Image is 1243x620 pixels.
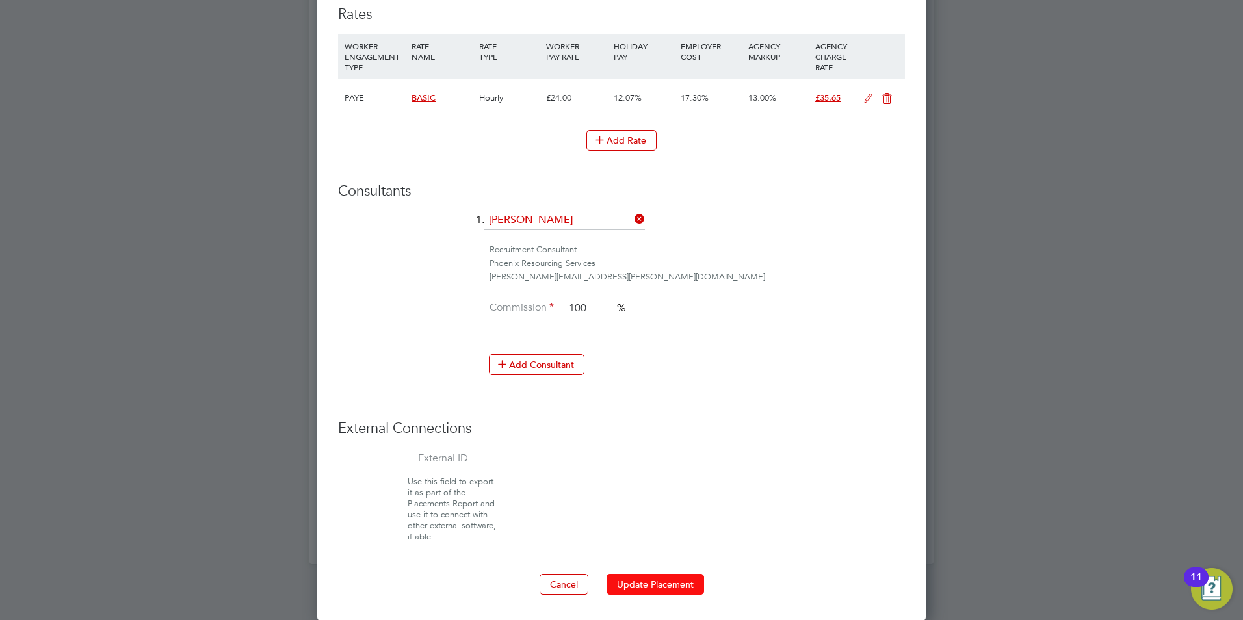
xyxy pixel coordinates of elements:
div: AGENCY MARKUP [745,34,812,68]
div: Hourly [476,79,543,117]
div: WORKER ENGAGEMENT TYPE [341,34,408,79]
button: Add Consultant [489,354,584,375]
input: Search for... [484,211,645,230]
div: PAYE [341,79,408,117]
span: 13.00% [748,92,776,103]
div: Recruitment Consultant [490,243,905,257]
button: Add Rate [586,130,657,151]
button: Cancel [540,574,588,595]
label: External ID [338,452,468,465]
div: RATE NAME [408,34,475,68]
span: Use this field to export it as part of the Placements Report and use it to connect with other ext... [408,476,496,541]
span: 17.30% [681,92,709,103]
div: WORKER PAY RATE [543,34,610,68]
label: Commission [489,301,554,315]
h3: Consultants [338,182,905,201]
div: HOLIDAY PAY [610,34,677,68]
div: £24.00 [543,79,610,117]
span: £35.65 [815,92,841,103]
span: 12.07% [614,92,642,103]
button: Open Resource Center, 11 new notifications [1191,568,1233,610]
div: Phoenix Resourcing Services [490,257,905,270]
span: % [617,302,625,315]
div: AGENCY CHARGE RATE [812,34,857,79]
div: [PERSON_NAME][EMAIL_ADDRESS][PERSON_NAME][DOMAIN_NAME] [490,270,905,284]
div: EMPLOYER COST [677,34,744,68]
h3: External Connections [338,419,905,438]
div: 11 [1190,577,1202,594]
span: BASIC [412,92,436,103]
div: RATE TYPE [476,34,543,68]
button: Update Placement [607,574,704,595]
li: 1. [338,211,905,243]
